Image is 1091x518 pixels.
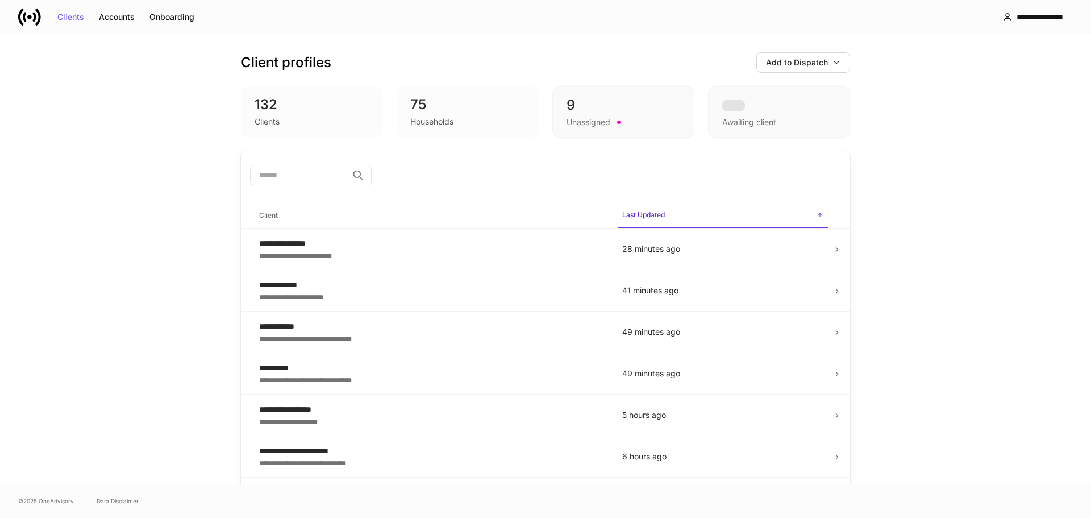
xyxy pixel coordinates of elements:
div: 132 [255,96,369,114]
p: 28 minutes ago [622,243,823,255]
button: Clients [50,8,91,26]
div: 75 [410,96,525,114]
p: 6 hours ago [622,451,823,462]
div: Clients [57,13,84,21]
a: Data Disclaimer [97,496,139,505]
p: 49 minutes ago [622,326,823,338]
div: Onboarding [149,13,194,21]
button: Onboarding [142,8,202,26]
button: Add to Dispatch [756,52,850,73]
p: 49 minutes ago [622,368,823,379]
div: Unassigned [567,117,610,128]
h6: Last Updated [622,209,665,220]
div: Add to Dispatch [766,59,840,67]
span: Last Updated [618,204,828,228]
h6: Client [259,210,278,221]
button: Accounts [91,8,142,26]
h3: Client profiles [241,53,331,72]
div: Awaiting client [722,117,776,128]
p: 41 minutes ago [622,285,823,296]
div: Awaiting client [708,86,850,138]
div: 9 [567,96,680,114]
div: Accounts [99,13,135,21]
span: Client [255,204,609,227]
p: 5 hours ago [622,409,823,421]
span: © 2025 OneAdvisory [18,496,74,505]
div: Clients [255,116,280,127]
div: Households [410,116,453,127]
div: 9Unassigned [552,86,694,138]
